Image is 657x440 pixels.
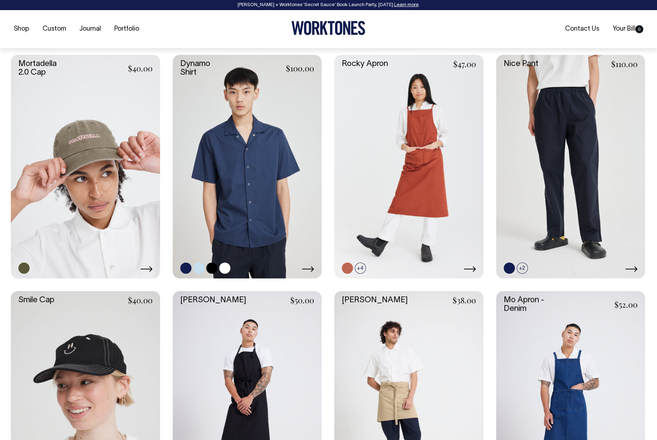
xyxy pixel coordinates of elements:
span: +2 [517,263,528,274]
span: 0 [635,25,643,33]
a: Your Bill0 [610,23,646,35]
a: Learn more [394,3,419,7]
a: Journal [76,23,104,35]
a: Custom [40,23,69,35]
span: +4 [355,263,366,274]
a: Shop [11,23,32,35]
div: [PERSON_NAME] × Worktones ‘Secret Sauce’ Book Launch Party, [DATE]. . [7,3,650,8]
a: Portfolio [111,23,142,35]
a: Contact Us [562,23,602,35]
